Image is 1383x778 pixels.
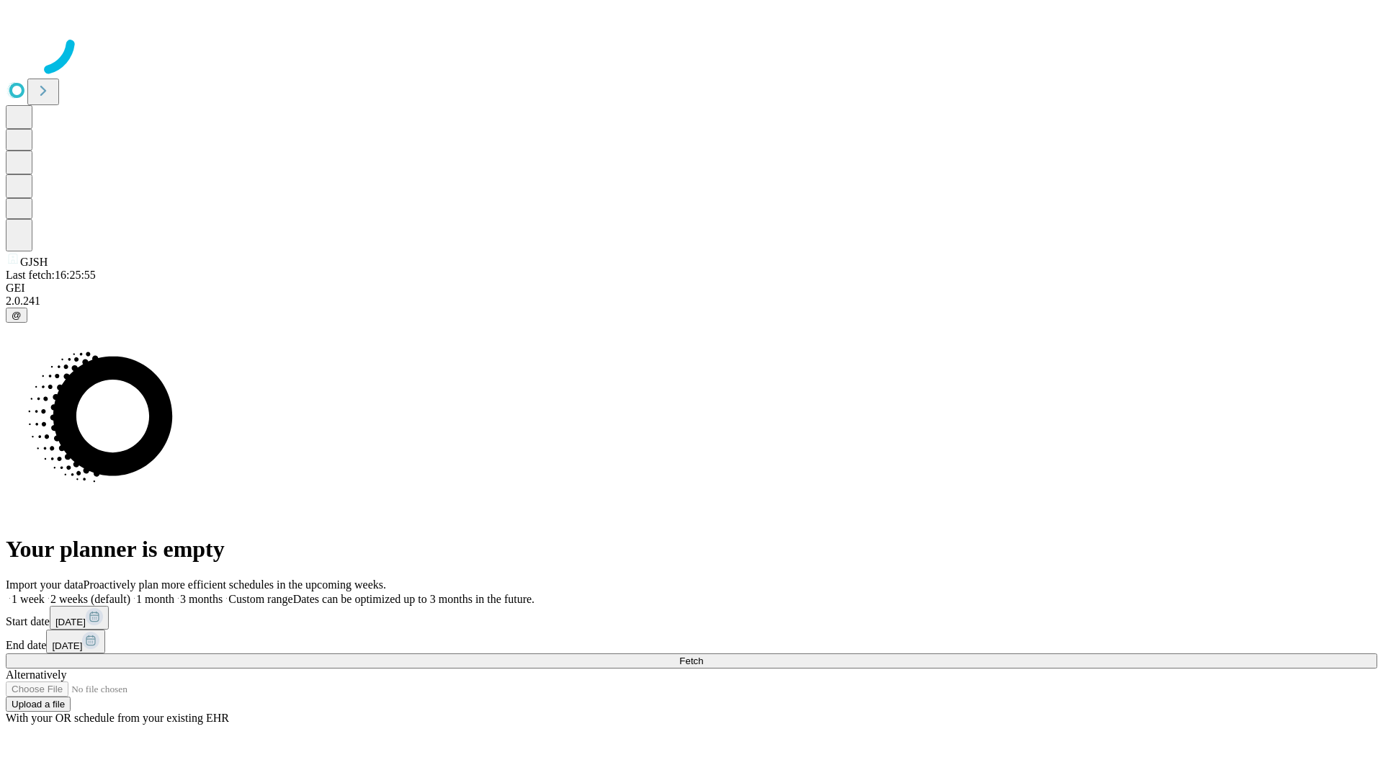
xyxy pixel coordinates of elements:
[12,310,22,321] span: @
[12,593,45,605] span: 1 week
[55,617,86,627] span: [DATE]
[50,593,130,605] span: 2 weeks (default)
[679,656,703,666] span: Fetch
[6,578,84,591] span: Import your data
[228,593,292,605] span: Custom range
[6,669,66,681] span: Alternatively
[6,653,1377,669] button: Fetch
[20,256,48,268] span: GJSH
[84,578,386,591] span: Proactively plan more efficient schedules in the upcoming weeks.
[6,295,1377,308] div: 2.0.241
[6,308,27,323] button: @
[46,630,105,653] button: [DATE]
[6,712,229,724] span: With your OR schedule from your existing EHR
[6,269,96,281] span: Last fetch: 16:25:55
[293,593,534,605] span: Dates can be optimized up to 3 months in the future.
[50,606,109,630] button: [DATE]
[180,593,223,605] span: 3 months
[6,630,1377,653] div: End date
[6,606,1377,630] div: Start date
[6,697,71,712] button: Upload a file
[136,593,174,605] span: 1 month
[6,282,1377,295] div: GEI
[52,640,82,651] span: [DATE]
[6,536,1377,563] h1: Your planner is empty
